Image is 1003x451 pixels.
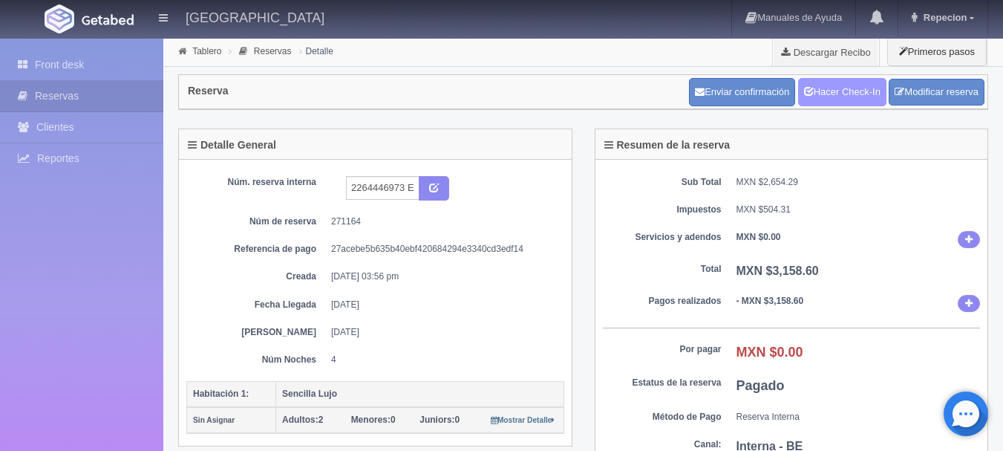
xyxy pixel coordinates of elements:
dd: 4 [331,354,553,366]
dt: Sub Total [603,176,722,189]
a: Hacer Check-In [798,78,886,106]
span: 0 [419,415,460,425]
a: Reservas [254,46,292,56]
a: Descargar Recibo [773,37,879,67]
dd: [DATE] [331,326,553,339]
small: Mostrar Detalle [491,416,555,424]
a: Tablero [192,46,221,56]
h4: Reserva [188,85,229,97]
span: Repecion [920,12,967,23]
b: MXN $0.00 [736,232,781,242]
b: Pagado [736,378,785,393]
dd: MXN $504.31 [736,204,981,216]
h4: Detalle General [188,140,276,151]
dd: [DATE] [331,299,553,311]
small: Sin Asignar [193,416,235,424]
span: 2 [282,415,323,425]
img: Getabed [82,14,134,25]
span: 0 [351,415,396,425]
dd: MXN $2,654.29 [736,176,981,189]
dd: 27acebe5b635b40ebf420684294e3340cd3edf14 [331,243,553,256]
h4: [GEOGRAPHIC_DATA] [186,7,324,26]
a: Modificar reserva [889,79,984,106]
b: - MXN $3,158.60 [736,296,804,306]
dd: [DATE] 03:56 pm [331,270,553,283]
dt: [PERSON_NAME] [197,326,316,339]
dd: 271164 [331,215,553,228]
button: Enviar confirmación [689,78,795,106]
strong: Adultos: [282,415,318,425]
strong: Menores: [351,415,391,425]
b: MXN $0.00 [736,345,803,360]
dd: Reserva Interna [736,411,981,424]
dt: Núm. reserva interna [197,176,316,189]
dt: Método de Pago [603,411,722,424]
dt: Servicios y adendos [603,231,722,244]
h4: Resumen de la reserva [604,140,731,151]
th: Sencilla Lujo [276,381,564,407]
dt: Núm de reserva [197,215,316,228]
dt: Núm Noches [197,354,316,366]
dt: Por pagar [603,343,722,356]
b: Habitación 1: [193,389,249,399]
dt: Total [603,263,722,276]
dt: Estatus de la reserva [603,377,722,389]
dt: Creada [197,270,316,283]
dt: Impuestos [603,204,722,216]
dt: Pagos realizados [603,295,722,308]
strong: Juniors: [419,415,454,425]
b: MXN $3,158.60 [736,265,819,277]
a: Mostrar Detalle [491,415,555,425]
button: Primeros pasos [887,37,987,66]
dt: Canal: [603,438,722,451]
dt: Fecha Llegada [197,299,316,311]
img: Getabed [45,4,74,33]
li: Detalle [295,44,337,58]
dt: Referencia de pago [197,243,316,256]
